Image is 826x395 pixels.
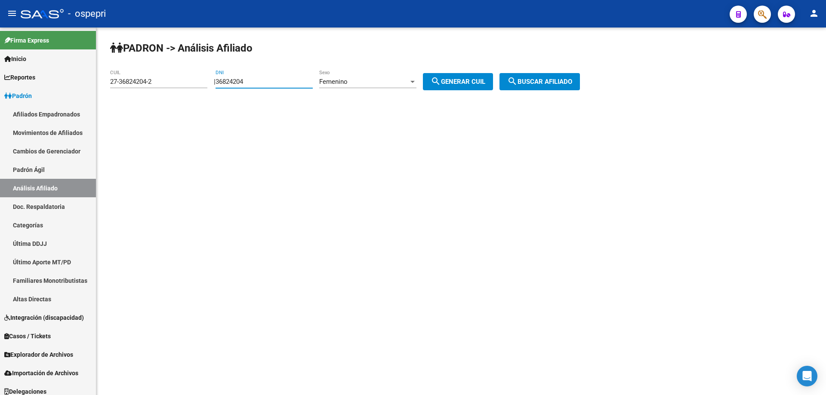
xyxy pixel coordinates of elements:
span: Reportes [4,73,35,82]
strong: PADRON -> Análisis Afiliado [110,42,253,54]
mat-icon: search [431,76,441,86]
span: Explorador de Archivos [4,350,73,359]
div: Open Intercom Messenger [797,366,817,386]
div: | [214,78,499,86]
span: Firma Express [4,36,49,45]
mat-icon: menu [7,8,17,18]
button: Buscar afiliado [499,73,580,90]
span: Padrón [4,91,32,101]
mat-icon: search [507,76,518,86]
span: Femenino [319,78,348,86]
mat-icon: person [809,8,819,18]
span: Generar CUIL [431,78,485,86]
span: Inicio [4,54,26,64]
button: Generar CUIL [423,73,493,90]
span: Buscar afiliado [507,78,572,86]
span: Integración (discapacidad) [4,313,84,322]
span: Importación de Archivos [4,368,78,378]
span: - ospepri [68,4,106,23]
span: Casos / Tickets [4,331,51,341]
